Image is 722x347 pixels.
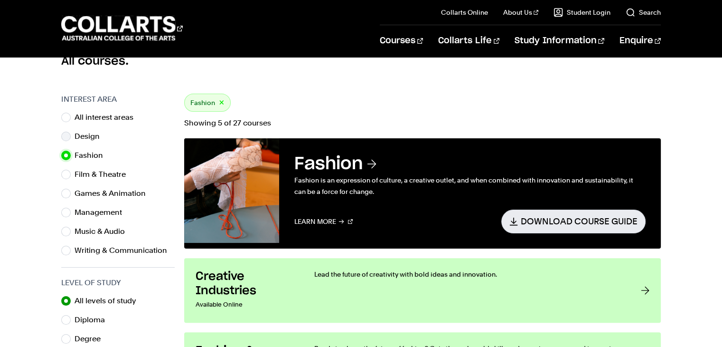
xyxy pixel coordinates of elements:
[75,313,113,327] label: Diploma
[184,94,231,112] div: Fashion
[75,225,132,238] label: Music & Audio
[61,94,175,105] h3: Interest Area
[380,25,423,57] a: Courses
[184,138,279,243] img: Fashion
[196,270,295,298] h3: Creative Industries
[75,206,130,219] label: Management
[184,258,660,323] a: Creative Industries Available Online Lead the future of creativity with bold ideas and innovation.
[75,332,108,346] label: Degree
[515,25,604,57] a: Study Information
[75,294,144,308] label: All levels of study
[196,298,295,311] p: Available Online
[184,119,660,127] p: Showing 5 of 27 courses
[219,97,225,108] button: ×
[294,154,645,174] h3: Fashion
[626,8,661,17] a: Search
[501,210,646,233] a: Download Course Guide
[61,15,183,42] div: Go to homepage
[75,244,175,257] label: Writing & Communication
[438,25,499,57] a: Collarts Life
[619,25,661,57] a: Enquire
[75,168,133,181] label: Film & Theatre
[294,210,353,233] a: Learn More
[314,270,621,279] p: Lead the future of creativity with bold ideas and innovation.
[61,277,175,289] h3: Level of Study
[553,8,610,17] a: Student Login
[61,54,660,69] h2: All courses.
[75,130,107,143] label: Design
[441,8,488,17] a: Collarts Online
[75,187,153,200] label: Games & Animation
[75,149,111,162] label: Fashion
[503,8,538,17] a: About Us
[75,111,141,124] label: All interest areas
[294,174,645,197] p: Fashion is an expression of culture, a creative outlet, and when combined with innovation and sus...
